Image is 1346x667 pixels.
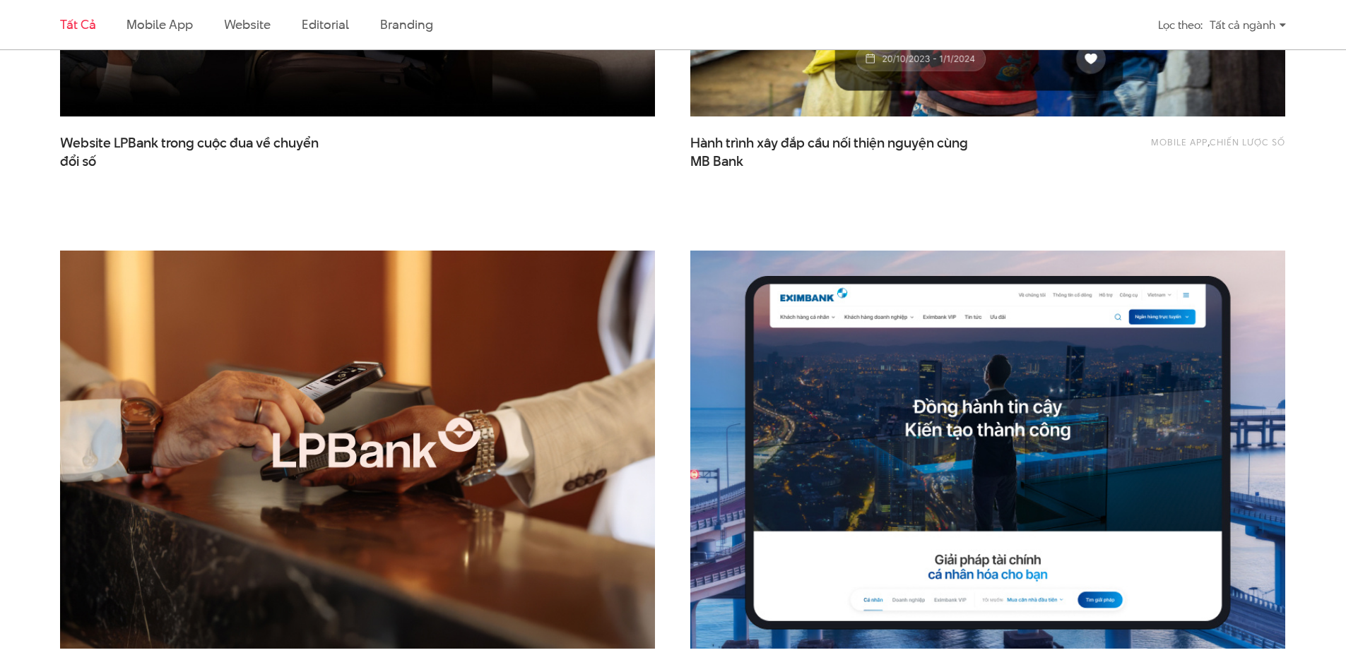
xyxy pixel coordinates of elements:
span: Website LPBank trong cuộc đua về chuyển [60,134,343,169]
span: MB Bank [690,152,743,171]
a: Website LPBank trong cuộc đua về chuyểnđổi số [60,134,343,169]
div: Tất cả ngành [1210,13,1286,37]
span: đổi số [60,152,96,171]
div: , [1047,134,1285,162]
a: Chiến lược số [1210,136,1285,148]
img: LPBank Thumb [60,251,655,649]
a: Branding [380,16,432,33]
a: Editorial [302,16,349,33]
a: Hành trình xây đắp cầu nối thiện nguyện cùngMB Bank [690,134,973,169]
a: Mobile app [1151,136,1208,148]
span: Hành trình xây đắp cầu nối thiện nguyện cùng [690,134,973,169]
a: Website [224,16,271,33]
a: Tất cả [60,16,95,33]
div: Lọc theo: [1158,13,1203,37]
a: Mobile app [126,16,192,33]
